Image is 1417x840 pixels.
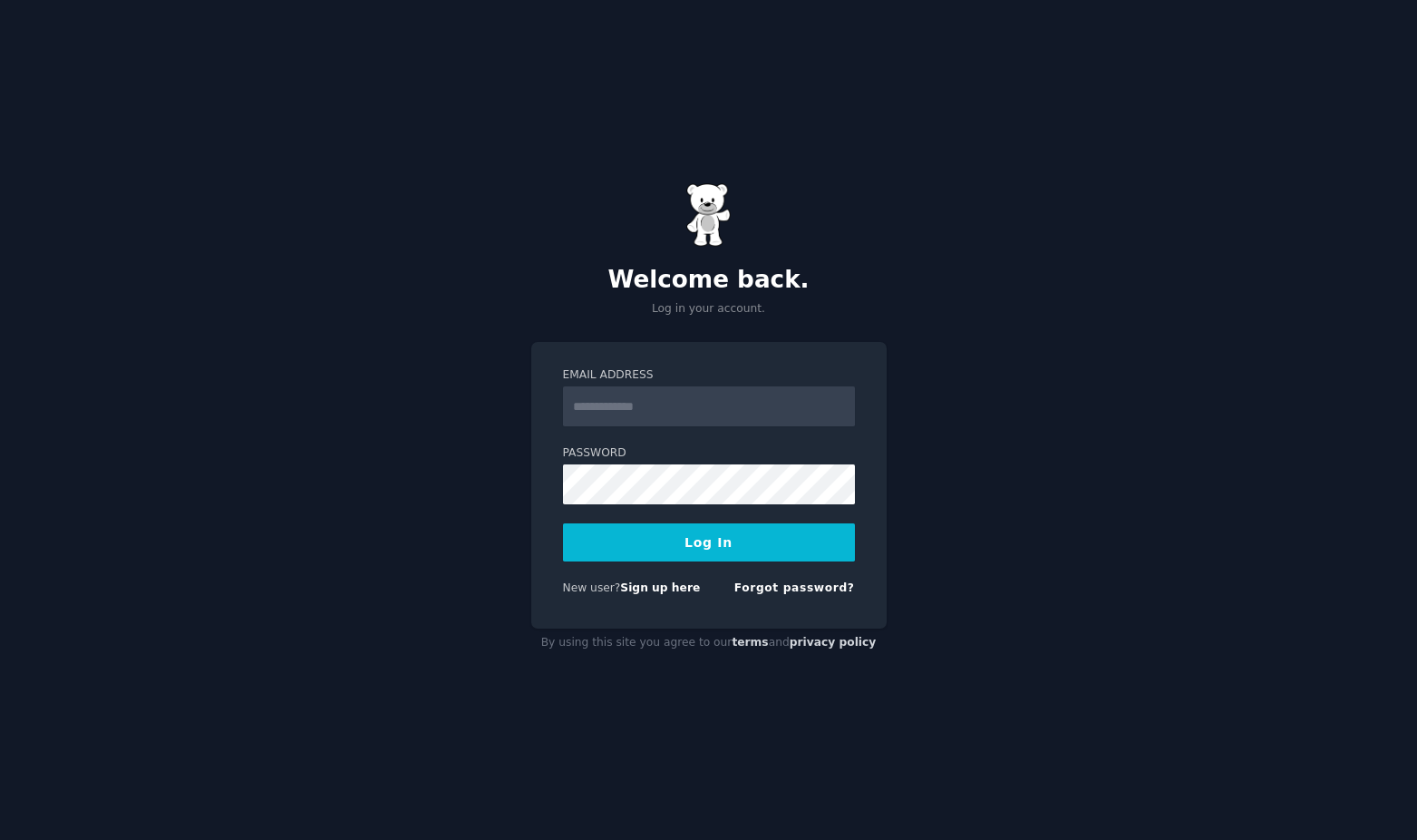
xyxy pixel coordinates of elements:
h2: Welcome back. [531,266,887,295]
label: Password [563,445,855,462]
a: Forgot password? [734,581,855,594]
img: Gummy Bear [686,183,732,247]
button: Log In [563,523,855,562]
a: terms [732,636,768,649]
span: New user? [563,581,621,594]
div: By using this site you agree to our and [531,629,887,658]
label: Email Address [563,367,855,384]
a: privacy policy [790,636,877,649]
p: Log in your account. [531,301,887,317]
a: Sign up here [620,581,700,594]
